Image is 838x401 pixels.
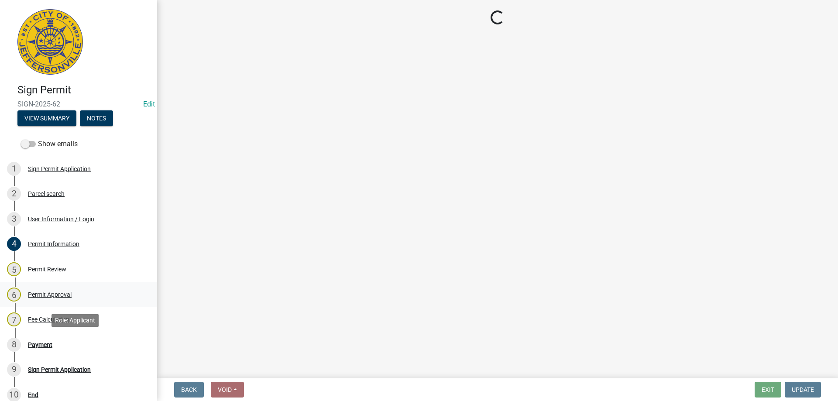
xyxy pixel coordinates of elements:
div: Parcel search [28,191,65,197]
div: 7 [7,312,21,326]
div: 4 [7,237,21,251]
div: Payment [28,342,52,348]
label: Show emails [21,139,78,149]
span: Void [218,386,232,393]
div: Permit Review [28,266,66,272]
span: Back [181,386,197,393]
h4: Sign Permit [17,84,150,96]
div: User Information / Login [28,216,94,222]
img: City of Jeffersonville, Indiana [17,9,83,75]
span: SIGN-2025-62 [17,100,140,108]
button: Void [211,382,244,398]
div: 2 [7,187,21,201]
div: Sign Permit Application [28,166,91,172]
button: Exit [755,382,781,398]
div: 5 [7,262,21,276]
div: 1 [7,162,21,176]
button: View Summary [17,110,76,126]
div: Sign Permit Application [28,367,91,373]
button: Update [785,382,821,398]
div: Fee Calculation [28,316,69,322]
div: 6 [7,288,21,302]
div: 8 [7,338,21,352]
div: Permit Approval [28,291,72,298]
wm-modal-confirm: Notes [80,115,113,122]
div: Role: Applicant [52,314,99,327]
div: Permit Information [28,241,79,247]
wm-modal-confirm: Edit Application Number [143,100,155,108]
span: Update [792,386,814,393]
div: 9 [7,363,21,377]
wm-modal-confirm: Summary [17,115,76,122]
button: Notes [80,110,113,126]
button: Back [174,382,204,398]
div: End [28,392,38,398]
a: Edit [143,100,155,108]
div: 3 [7,212,21,226]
